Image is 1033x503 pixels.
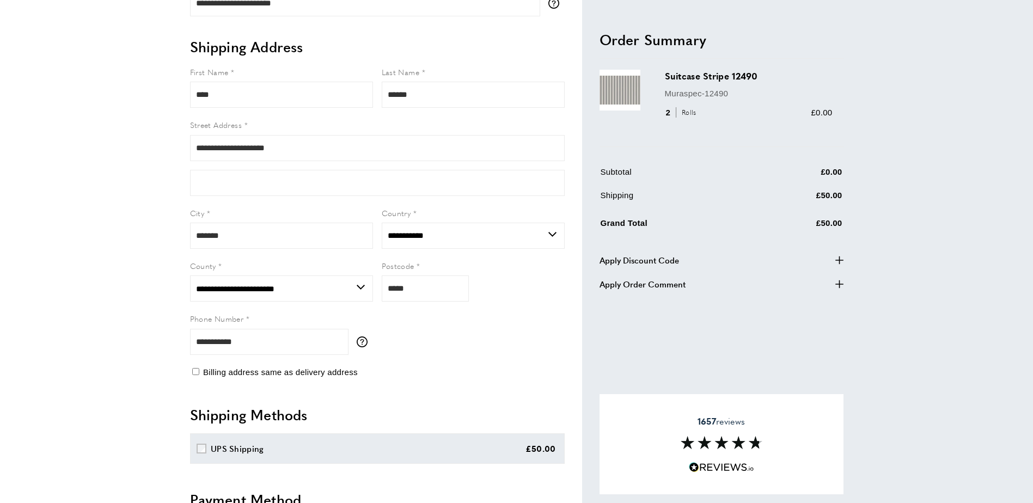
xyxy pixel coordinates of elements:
[190,66,229,77] span: First Name
[600,277,686,290] span: Apply Order Comment
[665,87,833,100] p: Muraspec-12490
[600,253,679,266] span: Apply Discount Code
[211,442,264,455] div: UPS Shipping
[190,207,205,218] span: City
[756,214,842,237] td: £50.00
[190,37,565,57] h2: Shipping Address
[756,188,842,210] td: £50.00
[665,70,833,82] h3: Suitcase Stripe 12490
[382,66,420,77] span: Last Name
[192,368,199,375] input: Billing address same as delivery address
[756,165,842,186] td: £0.00
[600,29,843,49] h2: Order Summary
[601,165,756,186] td: Subtotal
[357,336,373,347] button: More information
[190,119,242,130] span: Street Address
[600,70,640,111] img: Suitcase Stripe 12490
[601,214,756,237] td: Grand Total
[698,416,745,427] span: reviews
[689,462,754,473] img: Reviews.io 5 stars
[681,436,762,449] img: Reviews section
[190,405,565,425] h2: Shipping Methods
[665,106,700,119] div: 2
[811,107,832,116] span: £0.00
[203,367,358,377] span: Billing address same as delivery address
[525,442,556,455] div: £50.00
[190,313,244,324] span: Phone Number
[601,188,756,210] td: Shipping
[698,415,716,427] strong: 1657
[676,107,699,118] span: Rolls
[382,207,411,218] span: Country
[382,260,414,271] span: Postcode
[190,260,216,271] span: County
